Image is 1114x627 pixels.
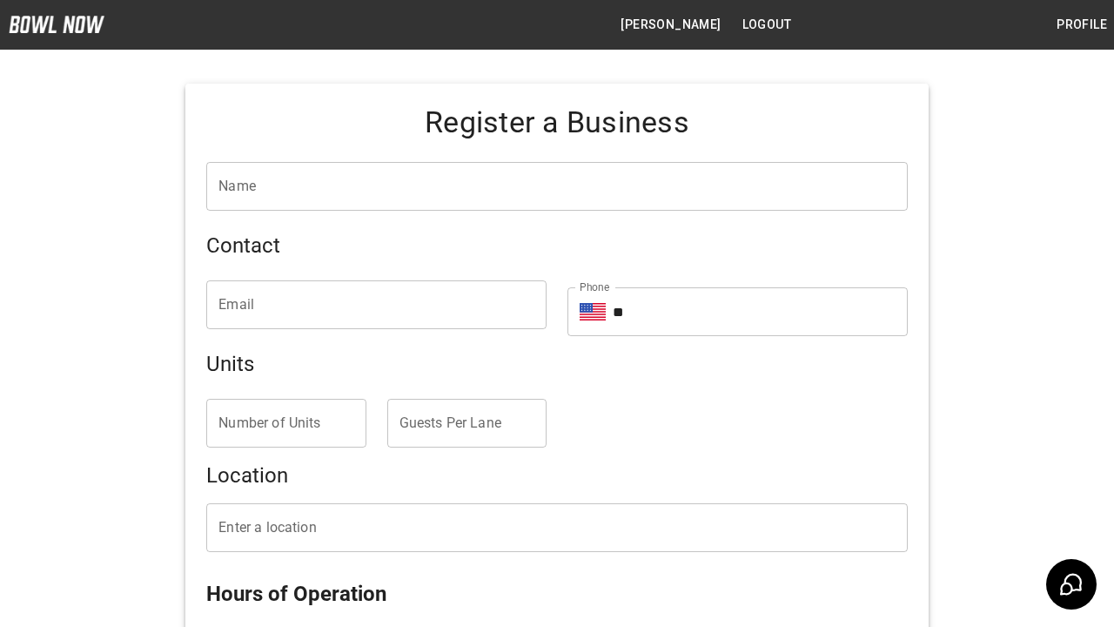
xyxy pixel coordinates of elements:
label: Phone [580,280,609,294]
h5: Hours of Operation [206,580,907,608]
h4: Register a Business [206,104,907,141]
button: Logout [735,9,798,41]
button: Profile [1050,9,1114,41]
h5: Units [206,350,907,378]
img: logo [9,16,104,33]
button: [PERSON_NAME] [614,9,728,41]
button: Select country [580,299,606,325]
h5: Contact [206,232,907,260]
h5: Location [206,462,907,489]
